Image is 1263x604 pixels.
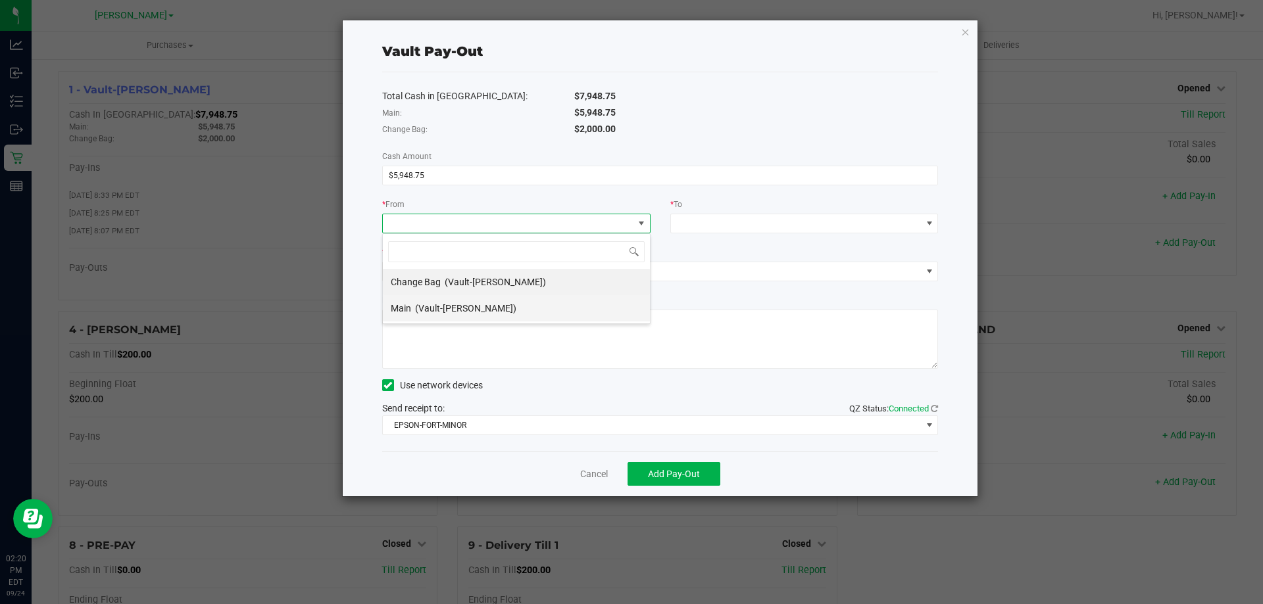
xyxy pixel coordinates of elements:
span: $7,948.75 [574,91,616,101]
span: Change Bag: [382,125,428,134]
span: $5,948.75 [574,107,616,118]
span: (Vault-[PERSON_NAME]) [415,303,516,314]
button: Add Pay-Out [628,462,720,486]
a: Cancel [580,467,608,481]
div: Vault Pay-Out [382,41,483,61]
label: From [382,198,405,210]
span: EPSON-FORT-MINOR [383,416,922,434]
span: QZ Status: [849,404,938,413]
span: (Vault-[PERSON_NAME]) [445,277,546,287]
span: $2,000.00 [574,124,616,134]
label: To [670,198,682,210]
span: Total Cash in [GEOGRAPHIC_DATA]: [382,91,528,101]
span: Cash Amount [382,152,432,161]
span: Change Bag [391,277,441,287]
span: Add Pay-Out [648,469,700,479]
span: Main [391,303,411,314]
span: Connected [889,404,929,413]
iframe: Resource center [13,499,53,538]
span: Send receipt to: [382,403,445,413]
label: Use network devices [382,379,483,392]
span: Main: [382,108,402,118]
